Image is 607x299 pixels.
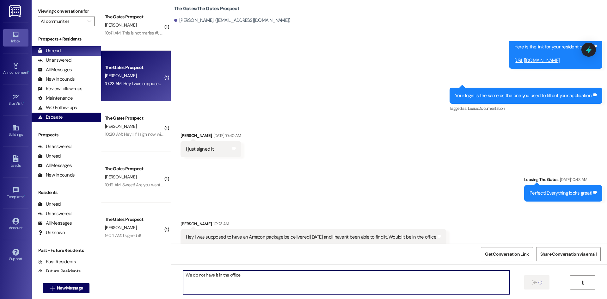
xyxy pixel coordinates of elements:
div: 10:19 AM: Sweet! Are you wanting parking? Do you want the premium room or oversize room?? [105,182,277,188]
div: [DATE] 10:40 AM [212,132,241,139]
div: Escalate [38,114,63,121]
div: 9:04 AM: I signed it! [105,233,141,238]
div: The Gates Prospect [105,64,163,71]
div: Unread [38,153,61,159]
div: The Gates Prospect [105,115,163,121]
i:  [532,280,537,285]
span: Share Conversation via email [540,251,597,258]
span: Lease , [468,106,478,111]
span: [PERSON_NAME] [105,123,137,129]
div: Past Residents [38,259,76,265]
div: [PERSON_NAME]. ([EMAIL_ADDRESS][DOMAIN_NAME]) [174,17,291,24]
div: Residents [32,189,101,196]
div: The Gates Prospect [105,216,163,223]
span: [PERSON_NAME] [105,174,137,180]
div: [PERSON_NAME] [181,221,447,229]
div: Here is the link for your resident portal! [514,44,592,64]
div: Prospects [32,132,101,138]
div: The Gates Prospect [105,165,163,172]
div: Prospects + Residents [32,36,101,42]
div: Unread [38,201,61,208]
div: 10:23 AM: Hey I was supposed to have an Amazon package be delivered [DATE] and I haven't been abl... [105,81,356,86]
button: Share Conversation via email [536,247,601,261]
div: 10:41 AM: This is not maries #, this is her mom. Can you take my number off? She has decided she ... [105,30,332,36]
b: The Gates: The Gates Prospect [174,5,239,12]
input: All communities [41,16,84,26]
span: • [23,100,24,105]
div: New Inbounds [38,76,75,83]
a: Inbox [3,29,28,46]
div: New Inbounds [38,172,75,178]
div: [PERSON_NAME] [181,132,241,141]
a: Leads [3,153,28,171]
div: I just signed it [186,146,214,153]
img: ResiDesk Logo [9,5,22,17]
span: [PERSON_NAME] [105,225,137,230]
div: Hey I was supposed to have an Amazon package be delivered [DATE] and I haven't been able to find ... [186,234,437,240]
span: Documentation [478,106,505,111]
button: New Message [43,283,90,293]
div: Unanswered [38,57,71,64]
a: Site Visit • [3,91,28,109]
a: Support [3,247,28,264]
div: The Gates Prospect [105,14,163,20]
span: [PERSON_NAME] [105,22,137,28]
span: Get Conversation Link [485,251,529,258]
div: Review follow-ups [38,85,82,92]
div: All Messages [38,66,72,73]
div: All Messages [38,220,72,227]
div: All Messages [38,162,72,169]
span: New Message [57,285,83,291]
div: Maintenance [38,95,73,102]
a: Account [3,216,28,233]
div: WO Follow-ups [38,104,77,111]
a: [URL][DOMAIN_NAME] [514,57,560,64]
span: • [28,69,29,74]
div: Unread [38,47,61,54]
label: Viewing conversations for [38,6,95,16]
div: Past + Future Residents [32,247,101,254]
span: [PERSON_NAME] [105,73,137,78]
div: Leasing The Gates [524,176,602,185]
div: Perfect! Everything looks great! [530,190,592,196]
i:  [580,280,585,285]
div: [DATE] 10:43 AM [558,176,587,183]
i:  [88,19,91,24]
div: Unanswered [38,210,71,217]
a: Templates • [3,185,28,202]
div: Tagged as: [450,104,602,113]
div: Unanswered [38,143,71,150]
i:  [50,286,54,291]
button: Get Conversation Link [481,247,533,261]
div: 10:23 AM [212,221,229,227]
a: Buildings [3,122,28,140]
span: • [24,194,25,198]
textarea: We do not have it in the office [183,271,509,294]
div: Unknown [38,229,65,236]
div: Your login is the same as the one you used to fill out your application. [455,92,592,99]
div: 10:20 AM: Hey!! If I sign now will I have a parking pass? [105,131,204,137]
div: Future Residents [38,268,81,275]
